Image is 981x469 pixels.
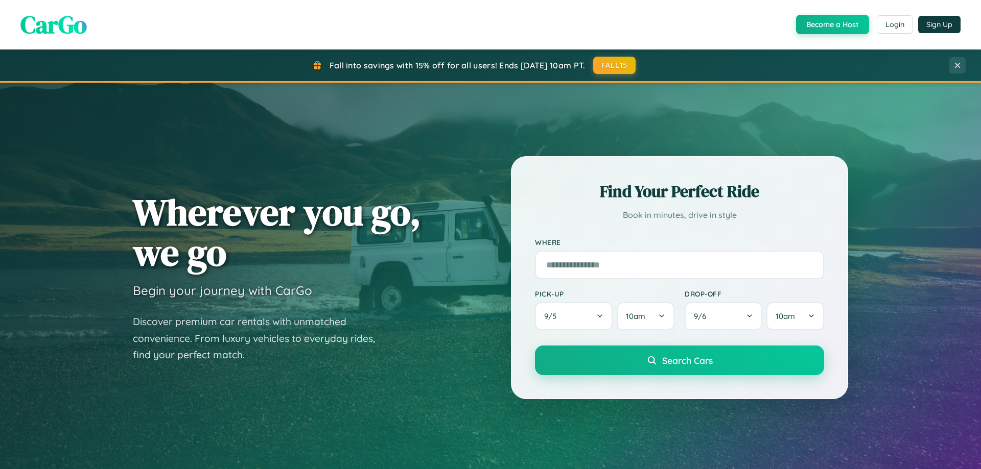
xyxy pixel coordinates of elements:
[535,302,613,330] button: 9/5
[535,180,824,203] h2: Find Your Perfect Ride
[776,311,795,321] span: 10am
[133,283,312,298] h3: Begin your journey with CarGo
[766,302,824,330] button: 10am
[685,302,762,330] button: 9/6
[133,313,388,363] p: Discover premium car rentals with unmatched convenience. From luxury vehicles to everyday rides, ...
[918,16,961,33] button: Sign Up
[535,238,824,246] label: Where
[544,311,562,321] span: 9 / 5
[694,311,711,321] span: 9 / 6
[796,15,869,34] button: Become a Host
[535,289,674,298] label: Pick-up
[133,192,421,273] h1: Wherever you go, we go
[535,208,824,223] p: Book in minutes, drive in style
[626,311,645,321] span: 10am
[685,289,824,298] label: Drop-off
[593,57,636,74] button: FALL15
[330,60,586,70] span: Fall into savings with 15% off for all users! Ends [DATE] 10am PT.
[20,8,87,41] span: CarGo
[535,345,824,375] button: Search Cars
[617,302,674,330] button: 10am
[662,355,713,366] span: Search Cars
[877,15,913,34] button: Login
